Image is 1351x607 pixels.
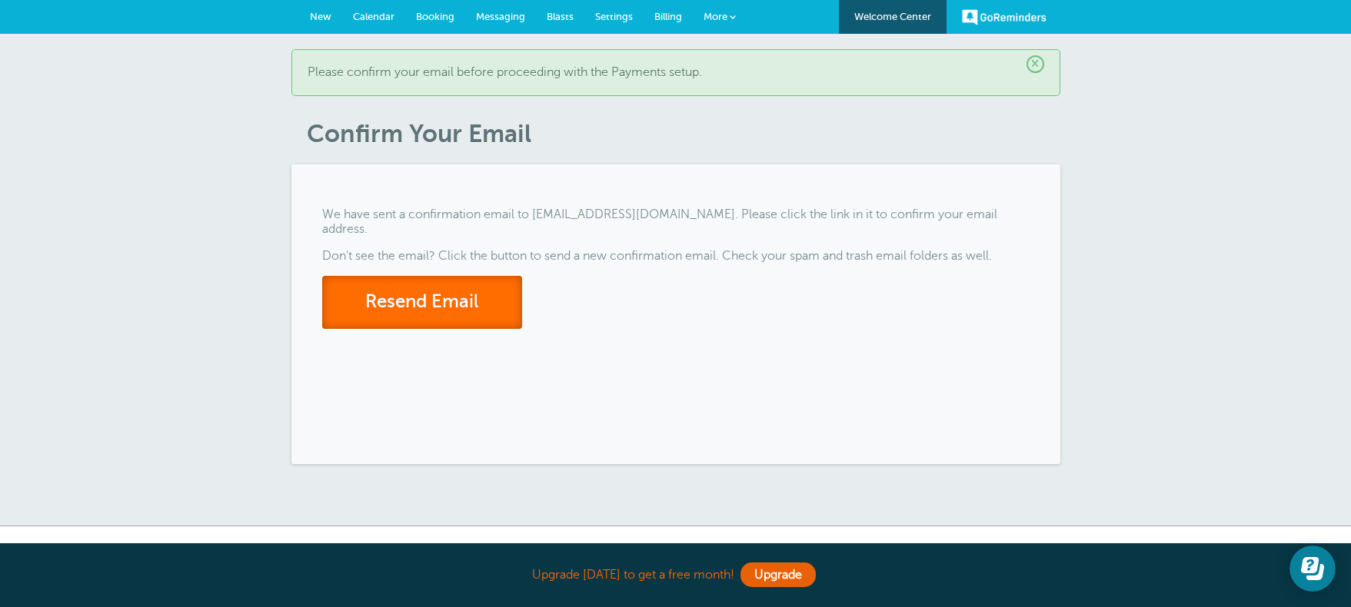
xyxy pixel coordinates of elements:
span: Calendar [353,11,394,22]
p: Please confirm your email before proceeding with the Payments setup. [308,65,1044,80]
span: Messaging [476,11,525,22]
span: Settings [595,11,633,22]
span: Billing [654,11,682,22]
a: Upgrade [740,562,816,587]
p: Don't see the email? Click the button to send a new confirmation email. Check your spam and trash... [322,249,1030,264]
span: Blasts [547,11,574,22]
button: Resend Email [322,276,522,329]
iframe: Resource center [1289,546,1336,592]
h1: Confirm Your Email [307,119,1060,148]
span: More [704,11,727,22]
p: We have sent a confirmation email to [EMAIL_ADDRESS][DOMAIN_NAME]. Please click the link in it to... [322,207,1030,237]
div: Upgrade [DATE] to get a free month! [291,559,1060,592]
span: × [1027,55,1044,73]
span: Booking [416,11,454,22]
span: New [310,11,331,22]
